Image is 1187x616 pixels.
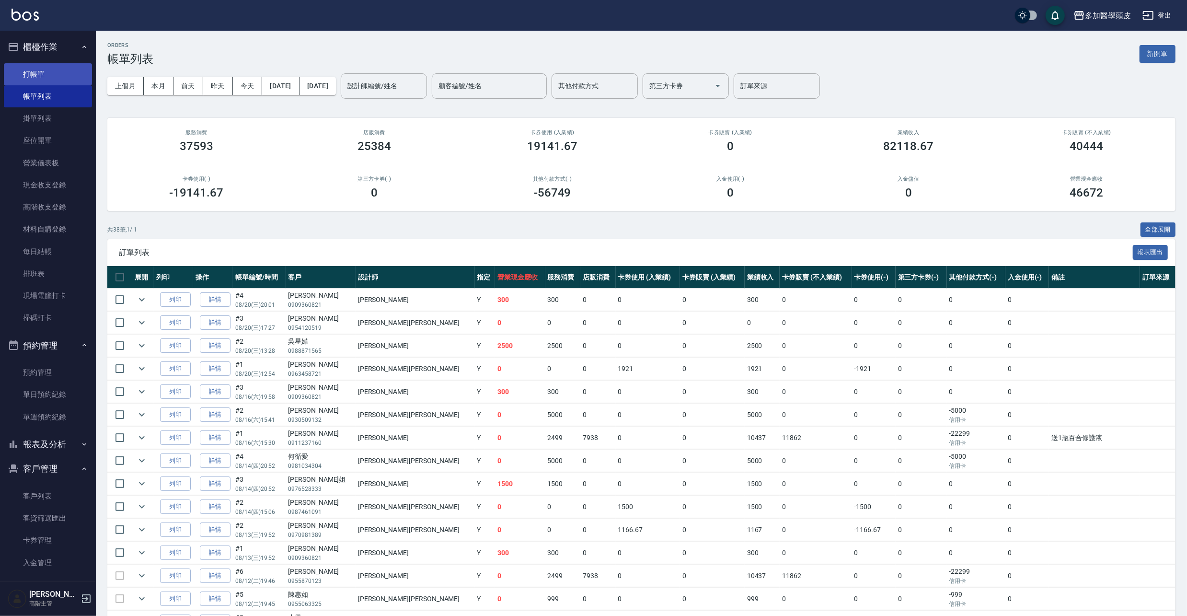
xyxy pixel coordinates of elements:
a: 座位開單 [4,129,92,151]
td: 0 [580,496,616,518]
button: expand row [135,315,149,330]
td: 0 [1005,335,1049,357]
a: 客資篩選匯出 [4,507,92,529]
a: 掃碼打卡 [4,307,92,329]
p: 共 38 筆, 1 / 1 [107,225,137,234]
button: expand row [135,592,149,606]
a: 單週預約紀錄 [4,406,92,428]
a: 詳情 [200,546,230,560]
div: 何循愛 [288,452,353,462]
button: expand row [135,407,149,422]
td: 0 [780,289,852,311]
p: 0963458721 [288,370,353,378]
button: expand row [135,477,149,491]
td: 0 [947,381,1005,403]
td: 0 [616,404,680,426]
p: 08/14 (四) 20:52 [235,485,283,493]
th: 入金使用(-) [1005,266,1049,289]
td: Y [475,450,495,472]
a: 詳情 [200,592,230,606]
td: 0 [780,312,852,334]
p: 08/16 (六) 19:58 [235,393,283,401]
td: 0 [1005,312,1049,334]
td: 0 [896,312,947,334]
td: 5000 [545,450,581,472]
td: 0 [495,496,545,518]
td: Y [475,358,495,380]
button: save [1046,6,1065,25]
h3: 40444 [1070,139,1103,153]
h3: -56749 [534,186,571,199]
td: 0 [495,358,545,380]
h3: 46672 [1070,186,1103,199]
td: 送1瓶百合修護液 [1049,427,1140,449]
td: 0 [616,427,680,449]
button: 登出 [1139,7,1175,24]
button: 員工及薪資 [4,578,92,603]
td: 10437 [745,427,780,449]
h2: 入金使用(-) [653,176,808,182]
td: 300 [495,381,545,403]
td: 2500 [745,335,780,357]
button: 列印 [160,477,191,491]
button: expand row [135,523,149,537]
p: 高階主管 [29,599,78,608]
a: 卡券管理 [4,529,92,551]
button: 列印 [160,430,191,445]
td: 0 [580,473,616,495]
td: 0 [580,335,616,357]
th: 第三方卡券(-) [896,266,947,289]
a: 高階收支登錄 [4,196,92,218]
td: 0 [1005,473,1049,495]
a: 詳情 [200,453,230,468]
p: 08/20 (三) 12:54 [235,370,283,378]
div: [PERSON_NAME] [288,406,353,416]
h2: 業績收入 [831,129,986,136]
h2: 卡券使用(-) [119,176,274,182]
button: 列印 [160,546,191,560]
th: 指定 [475,266,495,289]
td: 0 [680,289,745,311]
a: 預約管理 [4,361,92,384]
td: 0 [947,289,1005,311]
td: 0 [852,473,896,495]
button: 上個月 [107,77,144,95]
button: 列印 [160,338,191,353]
td: Y [475,335,495,357]
h2: 店販消費 [297,129,452,136]
a: 詳情 [200,407,230,422]
h2: 入金儲值 [831,176,986,182]
td: 0 [680,358,745,380]
p: 0930509132 [288,416,353,424]
button: expand row [135,338,149,353]
a: 詳情 [200,338,230,353]
button: [DATE] [262,77,299,95]
a: 詳情 [200,384,230,399]
p: 08/16 (六) 15:41 [235,416,283,424]
th: 列印 [154,266,194,289]
button: 列印 [160,500,191,514]
th: 卡券使用 (入業績) [616,266,680,289]
div: [PERSON_NAME] [288,291,353,301]
td: #3 [233,381,286,403]
div: 吳星嬅 [288,337,353,347]
td: 0 [616,473,680,495]
h3: 25384 [357,139,391,153]
button: 列印 [160,292,191,307]
button: Open [710,78,726,93]
th: 展開 [132,266,154,289]
td: 0 [896,450,947,472]
td: 0 [896,358,947,380]
td: 0 [495,427,545,449]
th: 卡券販賣 (不入業績) [780,266,852,289]
td: [PERSON_NAME] [356,427,475,449]
h2: 卡券販賣 (入業績) [653,129,808,136]
button: 全部展開 [1141,222,1176,237]
td: 0 [680,427,745,449]
td: 2499 [545,427,581,449]
th: 卡券使用(-) [852,266,896,289]
h3: 0 [371,186,378,199]
td: [PERSON_NAME][PERSON_NAME] [356,404,475,426]
button: 今天 [233,77,263,95]
button: 前天 [173,77,203,95]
